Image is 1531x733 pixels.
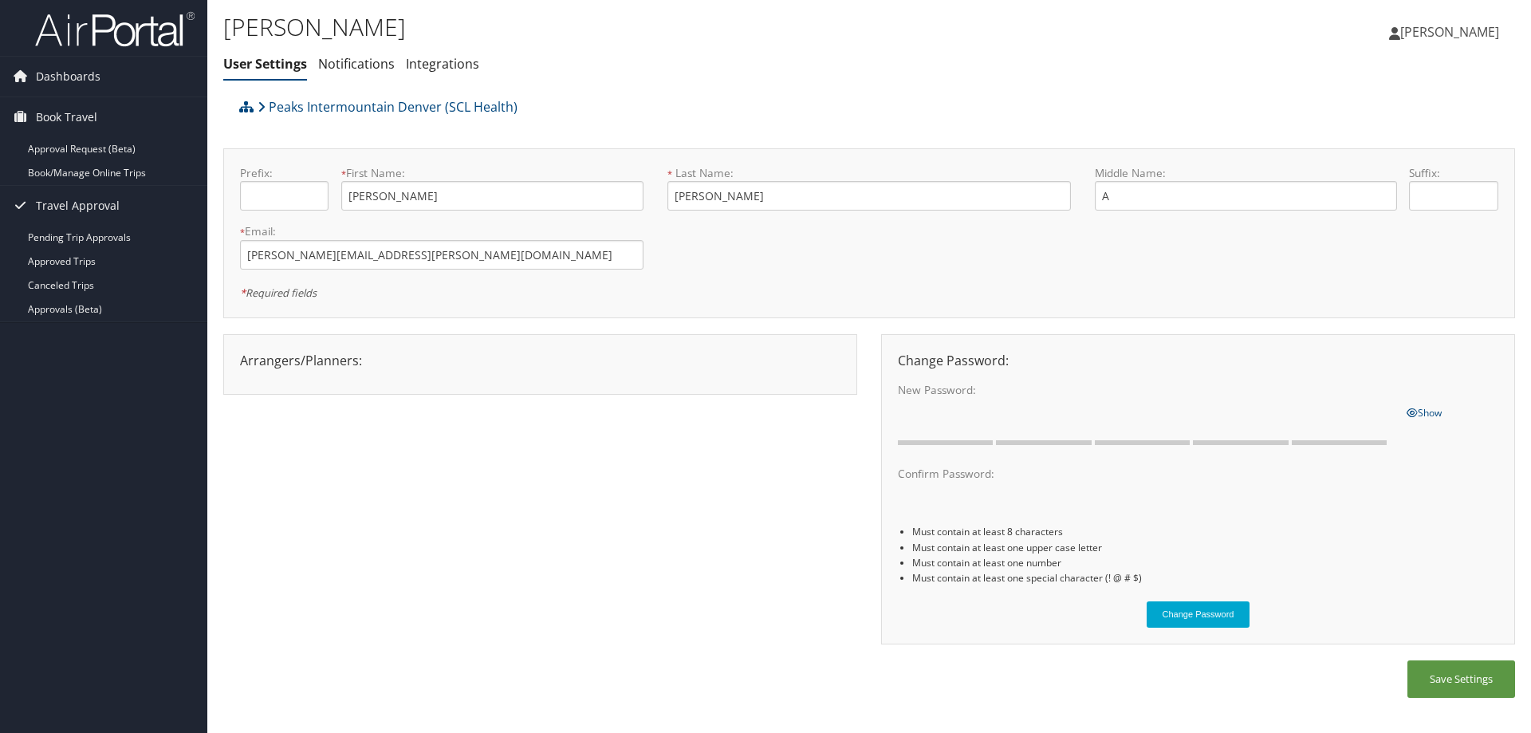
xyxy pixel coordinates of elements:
a: Peaks Intermountain Denver (SCL Health) [258,91,518,123]
span: Show [1407,406,1442,420]
span: Travel Approval [36,186,120,226]
h1: [PERSON_NAME] [223,10,1084,44]
label: Prefix: [240,165,329,181]
a: Show [1407,403,1442,420]
button: Save Settings [1407,660,1515,698]
li: Must contain at least one number [912,555,1498,570]
label: Suffix: [1409,165,1498,181]
span: Book Travel [36,97,97,137]
button: Change Password [1147,601,1250,628]
label: Email: [240,223,643,239]
span: [PERSON_NAME] [1400,23,1499,41]
div: Arrangers/Planners: [228,351,852,370]
li: Must contain at least one upper case letter [912,540,1498,555]
label: Last Name: [667,165,1071,181]
div: Change Password: [886,351,1510,370]
a: Notifications [318,55,395,73]
label: New Password: [898,382,1394,398]
label: Confirm Password: [898,466,1394,482]
img: airportal-logo.png [35,10,195,48]
em: Required fields [240,286,317,300]
span: Dashboards [36,57,100,97]
label: First Name: [341,165,643,181]
li: Must contain at least one special character (! @ # $) [912,570,1498,585]
a: [PERSON_NAME] [1389,8,1515,56]
label: Middle Name: [1095,165,1397,181]
a: User Settings [223,55,307,73]
li: Must contain at least 8 characters [912,524,1498,539]
a: Integrations [406,55,479,73]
